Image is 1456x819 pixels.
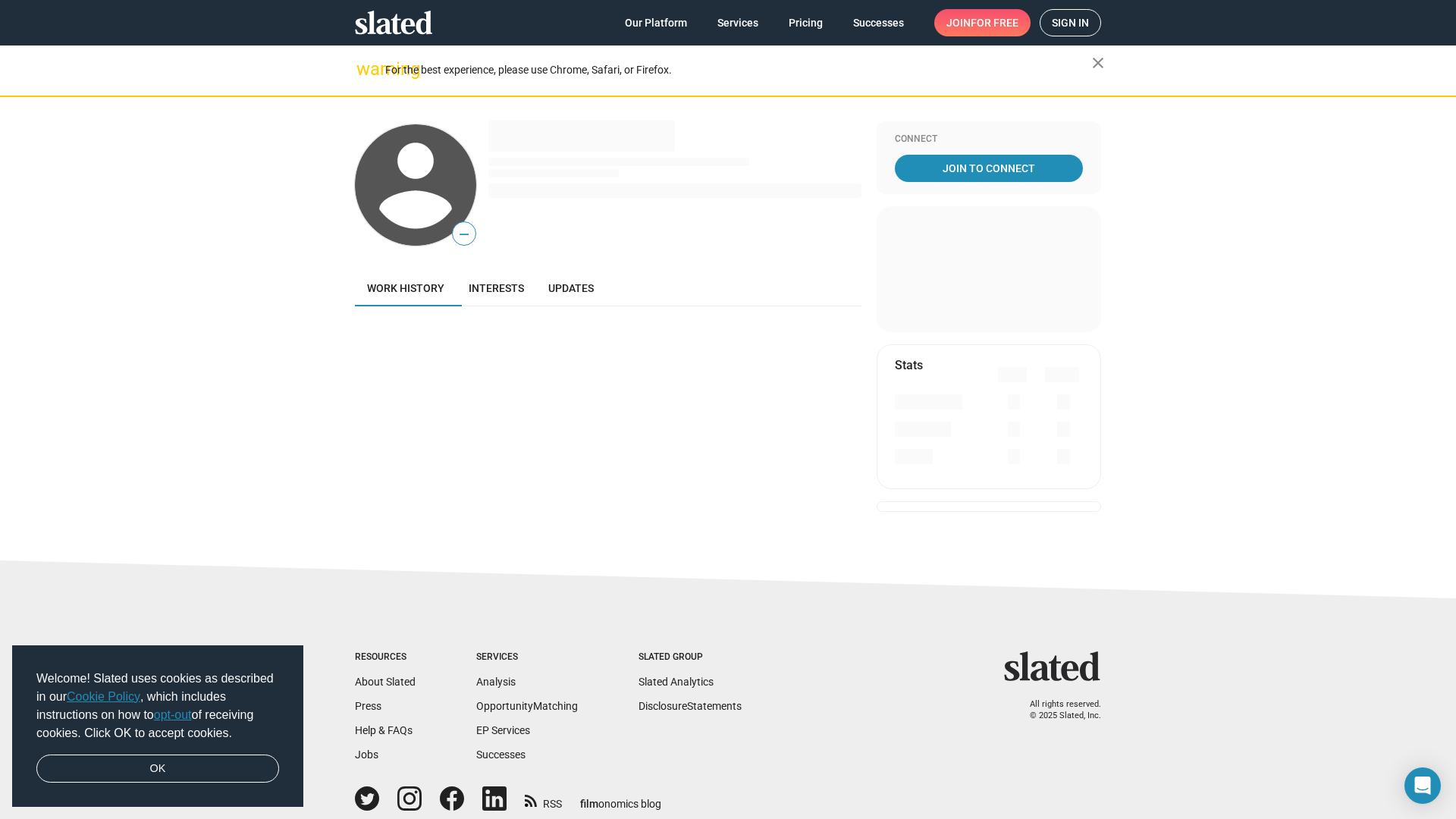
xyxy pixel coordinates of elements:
[1089,54,1107,72] mat-icon: close
[1052,10,1089,36] span: Sign in
[548,282,594,294] span: Updates
[717,9,758,36] span: Services
[525,788,562,811] a: RSS
[625,9,687,36] span: Our Platform
[355,270,457,306] a: Work history
[580,798,598,810] span: film
[476,651,578,664] div: Services
[355,700,381,712] a: Press
[355,676,416,688] a: About Slated
[580,785,661,811] a: filmonomics blog
[385,60,1092,80] div: For the best experience, please use Chrome, Safari, or Firefox.
[613,9,699,36] a: Our Platform
[36,670,279,742] span: Welcome! Slated uses cookies as described in our , which includes instructions on how to of recei...
[154,708,192,721] a: opt-out
[355,724,413,736] a: Help & FAQs
[453,224,475,244] span: —
[469,282,524,294] span: Interests
[789,9,823,36] span: Pricing
[476,748,526,761] a: Successes
[777,9,835,36] a: Pricing
[367,282,444,294] span: Work history
[895,357,923,373] mat-card-title: Stats
[355,651,416,664] div: Resources
[639,651,742,664] div: Slated Group
[1014,699,1101,721] p: All rights reserved. © 2025 Slated, Inc.
[476,676,516,688] a: Analysis
[841,9,916,36] a: Successes
[476,724,530,736] a: EP Services
[946,9,1018,36] span: Join
[971,9,1018,36] span: for free
[67,690,140,703] a: Cookie Policy
[639,700,742,712] a: DisclosureStatements
[356,60,375,78] mat-icon: warning
[895,133,1083,146] div: Connect
[853,9,904,36] span: Successes
[898,155,1080,182] span: Join To Connect
[36,755,279,783] a: dismiss cookie message
[536,270,606,306] a: Updates
[355,748,378,761] a: Jobs
[639,676,714,688] a: Slated Analytics
[895,155,1083,182] a: Join To Connect
[1040,9,1101,36] a: Sign in
[1404,767,1441,804] div: Open Intercom Messenger
[476,700,578,712] a: OpportunityMatching
[934,9,1031,36] a: Joinfor free
[12,645,303,808] div: cookieconsent
[705,9,770,36] a: Services
[457,270,536,306] a: Interests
